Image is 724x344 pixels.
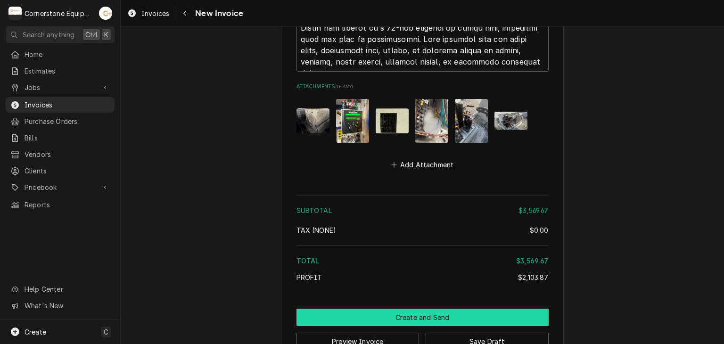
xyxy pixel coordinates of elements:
span: Clients [25,166,110,176]
span: Profit [296,273,322,281]
div: C [8,7,22,20]
a: Invoices [123,6,173,21]
a: Go to What's New [6,298,115,313]
a: Home [6,47,115,62]
button: Navigate back [177,6,192,21]
div: AB [99,7,112,20]
a: Go to Help Center [6,281,115,297]
a: Vendors [6,147,115,162]
span: C [104,327,108,337]
span: What's New [25,301,109,311]
div: Subtotal [296,205,549,215]
span: Total [296,257,320,265]
img: UfTMVUdCRqiG0rlnYBRQ [336,99,369,143]
img: 6FZ4g7JWSRejVu8S1ylF [376,108,409,133]
div: Profit [296,272,549,282]
a: Bills [6,130,115,146]
div: $3,569.67 [518,205,548,215]
a: Go to Jobs [6,80,115,95]
div: Tax [296,225,549,235]
button: Create and Send [296,309,549,326]
span: Jobs [25,82,96,92]
span: Ctrl [85,30,98,40]
a: Clients [6,163,115,179]
span: Tax ( none ) [296,226,337,234]
div: Total [296,256,549,266]
span: Create [25,328,46,336]
span: Estimates [25,66,110,76]
span: Reports [25,200,110,210]
span: Vendors [25,149,110,159]
button: Search anythingCtrlK [6,26,115,43]
div: Cornerstone Equipment Repair, LLC [25,8,94,18]
span: Home [25,49,110,59]
label: Attachments [296,83,549,90]
div: $3,569.67 [516,256,548,266]
div: Amount Summary [296,191,549,289]
a: Reports [6,197,115,213]
div: Button Group Row [296,309,549,326]
span: ( if any ) [335,84,353,89]
div: Attachments [296,83,549,171]
a: Estimates [6,63,115,79]
a: Invoices [6,97,115,113]
a: Go to Pricebook [6,180,115,195]
div: $0.00 [530,225,549,235]
span: Pricebook [25,182,96,192]
span: Help Center [25,284,109,294]
img: yFxfrHSRve8sLkhYYEVf [494,112,527,130]
div: Andrew Buigues's Avatar [99,7,112,20]
span: New Invoice [192,7,243,20]
span: $2,103.87 [518,273,548,281]
span: Purchase Orders [25,116,110,126]
span: Search anything [23,30,74,40]
span: K [104,30,108,40]
img: hfuuiPETR6ryPxh0DTQp [296,108,329,133]
span: Subtotal [296,206,332,214]
a: Purchase Orders [6,114,115,129]
button: Add Attachment [389,158,455,172]
span: Invoices [141,8,169,18]
span: Invoices [25,100,110,110]
span: Bills [25,133,110,143]
div: Cornerstone Equipment Repair, LLC's Avatar [8,7,22,20]
img: Nfv7tv84RQKRiHSSN8Wd [415,99,448,143]
img: uXUAw0GZSz2T0Zd2ntkp [455,99,488,143]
